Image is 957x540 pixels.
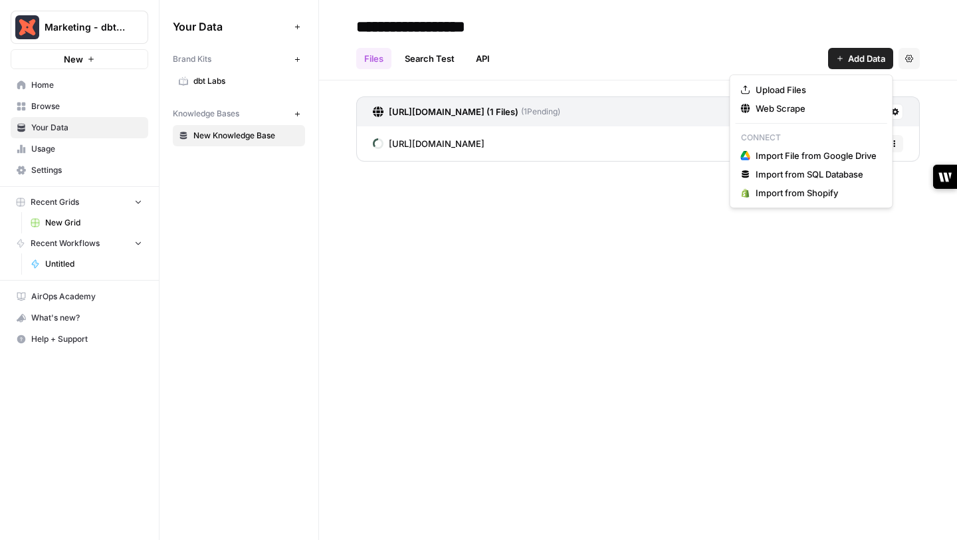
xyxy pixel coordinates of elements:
[11,11,148,44] button: Workspace: Marketing - dbt Labs
[11,160,148,181] a: Settings
[11,49,148,69] button: New
[45,258,142,270] span: Untitled
[25,253,148,275] a: Untitled
[31,143,142,155] span: Usage
[45,217,142,229] span: New Grid
[64,53,83,66] span: New
[11,286,148,307] a: AirOps Academy
[11,96,148,117] a: Browse
[31,291,142,303] span: AirOps Academy
[373,97,560,126] a: [URL][DOMAIN_NAME] (1 Files)(1Pending)
[173,19,289,35] span: Your Data
[11,307,148,329] button: What's new?
[828,48,893,69] button: Add Data
[31,164,142,176] span: Settings
[173,53,211,65] span: Brand Kits
[397,48,463,69] a: Search Test
[31,100,142,112] span: Browse
[11,74,148,96] a: Home
[11,117,148,138] a: Your Data
[173,70,305,92] a: dbt Labs
[11,233,148,253] button: Recent Workflows
[31,333,142,345] span: Help + Support
[756,102,877,115] span: Web Scrape
[373,126,484,161] a: [URL][DOMAIN_NAME]
[11,138,148,160] a: Usage
[15,15,39,39] img: Marketing - dbt Labs Logo
[31,122,142,134] span: Your Data
[45,21,125,34] span: Marketing - dbt Labs
[756,186,877,200] span: Import from Shopify
[173,125,305,146] a: New Knowledge Base
[193,75,299,87] span: dbt Labs
[25,212,148,233] a: New Grid
[756,168,877,181] span: Import from SQL Database
[468,48,498,69] a: API
[389,105,518,118] h3: [URL][DOMAIN_NAME] (1 Files)
[31,79,142,91] span: Home
[736,129,887,146] p: Connect
[756,149,877,162] span: Import File from Google Drive
[11,192,148,212] button: Recent Grids
[31,237,100,249] span: Recent Workflows
[730,74,893,208] div: Add Data
[389,137,484,150] span: [URL][DOMAIN_NAME]
[11,308,148,328] div: What's new?
[193,130,299,142] span: New Knowledge Base
[518,106,560,118] span: ( 1 Pending)
[756,83,877,96] span: Upload Files
[31,196,79,208] span: Recent Grids
[11,329,148,350] button: Help + Support
[173,108,239,120] span: Knowledge Bases
[356,48,391,69] a: Files
[848,52,885,65] span: Add Data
